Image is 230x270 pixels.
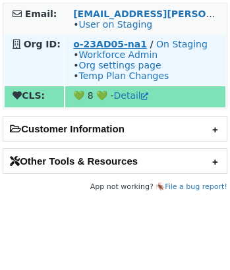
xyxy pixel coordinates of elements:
strong: CLS: [13,90,45,101]
footer: App not working? 🪳 [3,180,227,194]
a: Org settings page [78,60,161,70]
h2: Customer Information [3,117,227,141]
a: Detail [114,90,148,101]
a: File a bug report! [165,182,227,191]
span: • [73,19,152,30]
a: Temp Plan Changes [78,70,169,81]
a: User on Staging [78,19,152,30]
a: o-23AD05-na1 [73,39,147,49]
strong: Org ID: [24,39,61,49]
a: On Staging [156,39,208,49]
strong: / [150,39,153,49]
td: 💚 8 💚 - [65,86,225,107]
strong: Email: [25,9,57,19]
a: Workforce Admin [78,49,158,60]
span: • • • [73,49,169,81]
h2: Other Tools & Resources [3,149,227,173]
